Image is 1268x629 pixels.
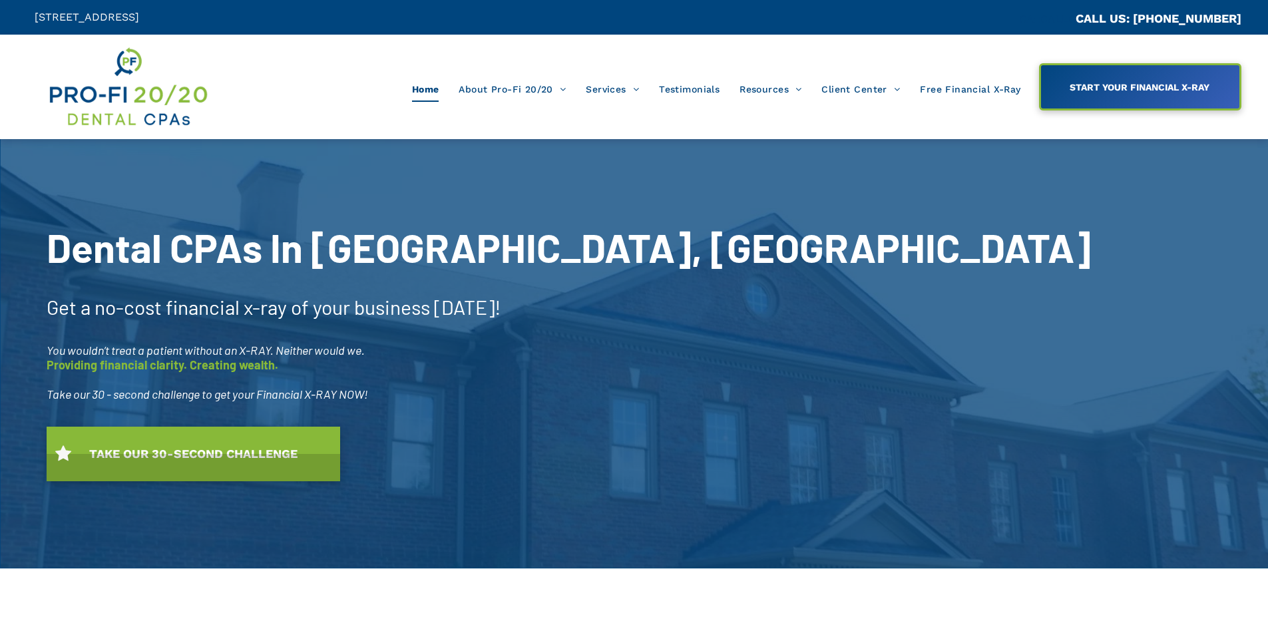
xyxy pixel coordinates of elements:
[47,295,91,319] span: Get a
[910,77,1030,102] a: Free Financial X-Ray
[35,11,139,23] span: [STREET_ADDRESS]
[47,45,208,129] img: Get Dental CPA Consulting, Bookkeeping, & Bank Loans
[95,295,287,319] span: no-cost financial x-ray
[1065,75,1214,99] span: START YOUR FINANCIAL X-RAY
[1039,63,1241,110] a: START YOUR FINANCIAL X-RAY
[730,77,811,102] a: Resources
[85,440,302,467] span: TAKE OUR 30-SECOND CHALLENGE
[649,77,730,102] a: Testimonials
[811,77,910,102] a: Client Center
[47,357,278,372] span: Providing financial clarity. Creating wealth.
[47,387,368,401] span: Take our 30 - second challenge to get your Financial X-RAY NOW!
[47,343,365,357] span: You wouldn’t treat a patient without an X-RAY. Neither would we.
[47,427,340,481] a: TAKE OUR 30-SECOND CHALLENGE
[1019,13,1076,25] span: CA::CALLC
[47,223,1091,271] span: Dental CPAs In [GEOGRAPHIC_DATA], [GEOGRAPHIC_DATA]
[576,77,649,102] a: Services
[402,77,449,102] a: Home
[1076,11,1241,25] a: CALL US: [PHONE_NUMBER]
[291,295,501,319] span: of your business [DATE]!
[449,77,576,102] a: About Pro-Fi 20/20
